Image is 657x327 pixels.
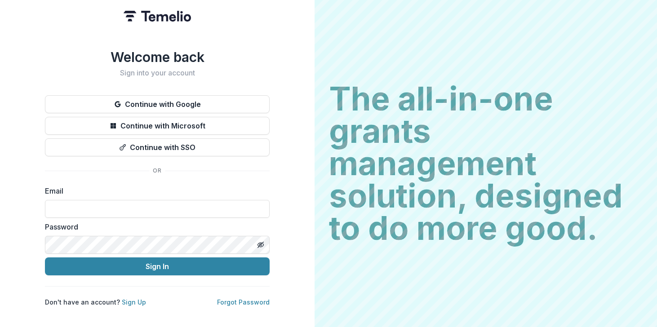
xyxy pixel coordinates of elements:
a: Sign Up [122,298,146,306]
button: Sign In [45,257,270,275]
p: Don't have an account? [45,297,146,307]
button: Continue with Microsoft [45,117,270,135]
h1: Welcome back [45,49,270,65]
label: Password [45,221,264,232]
img: Temelio [124,11,191,22]
button: Toggle password visibility [253,238,268,252]
label: Email [45,186,264,196]
button: Continue with SSO [45,138,270,156]
h2: Sign into your account [45,69,270,77]
a: Forgot Password [217,298,270,306]
button: Continue with Google [45,95,270,113]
